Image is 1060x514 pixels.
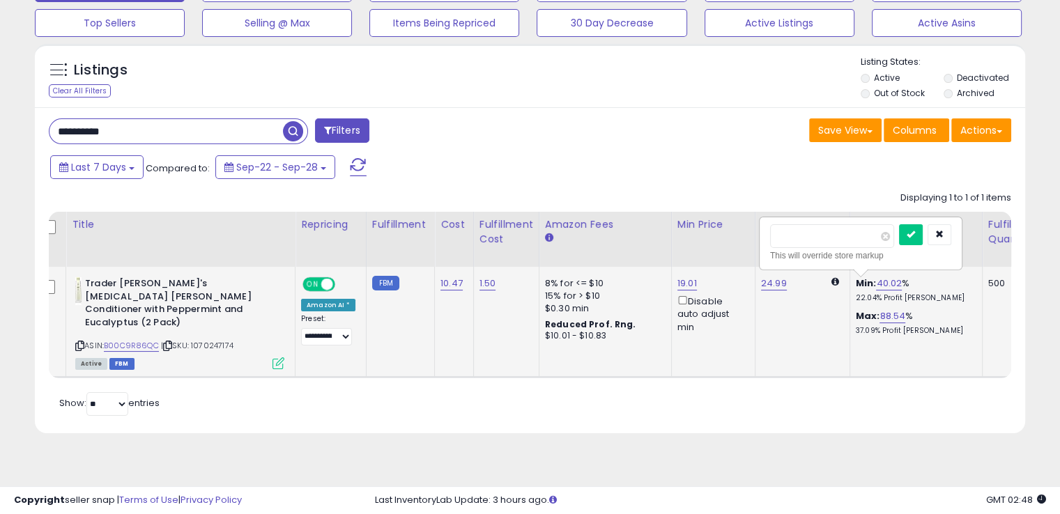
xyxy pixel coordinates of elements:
[50,155,144,179] button: Last 7 Days
[301,314,355,345] div: Preset:
[677,217,749,232] div: Min Price
[75,277,284,368] div: ASIN:
[986,493,1046,506] span: 2025-10-6 02:48 GMT
[72,217,289,232] div: Title
[85,277,254,332] b: Trader [PERSON_NAME]'s [MEDICAL_DATA] [PERSON_NAME] Conditioner with Peppermint and Eucalyptus (2...
[440,217,468,232] div: Cost
[75,277,82,305] img: 31nWBf-jN+L._SL40_.jpg
[479,217,533,247] div: Fulfillment Cost
[545,330,661,342] div: $10.01 - $10.83
[856,293,971,303] p: 22.04% Profit [PERSON_NAME]
[545,290,661,302] div: 15% for > $10
[14,493,65,506] strong: Copyright
[545,232,553,244] small: Amazon Fees.
[956,87,994,99] label: Archived
[677,277,697,290] a: 19.01
[479,277,496,290] a: 1.50
[856,309,880,322] b: Max:
[333,279,355,290] span: OFF
[770,249,951,263] div: This will override store markup
[375,494,1046,507] div: Last InventoryLab Update: 3 hours ago.
[856,310,971,336] div: %
[872,9,1022,37] button: Active Asins
[850,212,982,267] th: The percentage added to the cost of goods (COGS) that forms the calculator for Min & Max prices.
[876,277,902,290] a: 40.02
[104,340,159,352] a: B00C9R86QC
[545,217,666,232] div: Amazon Fees
[202,9,352,37] button: Selling @ Max
[856,277,971,303] div: %
[59,396,160,410] span: Show: entries
[956,72,1008,84] label: Deactivated
[861,56,1025,69] p: Listing States:
[75,358,107,370] span: All listings currently available for purchase on Amazon
[988,277,1031,290] div: 500
[856,326,971,336] p: 37.09% Profit [PERSON_NAME]
[215,155,335,179] button: Sep-22 - Sep-28
[304,279,321,290] span: ON
[545,318,636,330] b: Reduced Prof. Rng.
[440,277,463,290] a: 10.47
[856,277,877,290] b: Min:
[874,87,925,99] label: Out of Stock
[146,162,210,175] span: Compared to:
[236,160,318,174] span: Sep-22 - Sep-28
[809,118,882,142] button: Save View
[49,84,111,98] div: Clear All Filters
[545,277,661,290] div: 8% for <= $10
[71,160,126,174] span: Last 7 Days
[951,118,1011,142] button: Actions
[874,72,900,84] label: Active
[372,217,429,232] div: Fulfillment
[14,494,242,507] div: seller snap | |
[761,277,787,290] a: 24.99
[301,299,355,311] div: Amazon AI *
[109,358,135,370] span: FBM
[161,340,233,351] span: | SKU: 1070247174
[856,217,976,232] div: Markup on Cost
[35,9,185,37] button: Top Sellers
[988,217,1036,247] div: Fulfillable Quantity
[545,302,661,315] div: $0.30 min
[119,493,178,506] a: Terms of Use
[900,192,1011,205] div: Displaying 1 to 1 of 1 items
[893,123,937,137] span: Columns
[369,9,519,37] button: Items Being Repriced
[372,276,399,290] small: FBM
[301,217,360,232] div: Repricing
[180,493,242,506] a: Privacy Policy
[537,9,686,37] button: 30 Day Decrease
[705,9,854,37] button: Active Listings
[880,309,905,323] a: 88.54
[315,118,369,143] button: Filters
[677,293,744,334] div: Disable auto adjust min
[884,118,949,142] button: Columns
[74,61,128,80] h5: Listings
